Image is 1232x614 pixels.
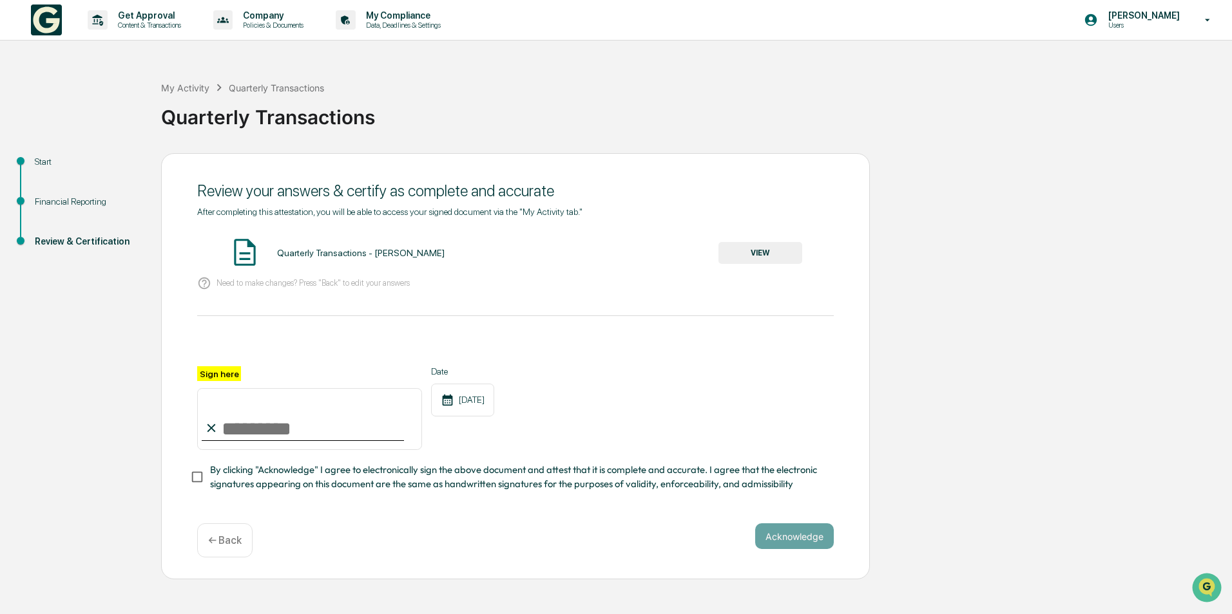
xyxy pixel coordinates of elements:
p: Users [1098,21,1186,30]
label: Date [431,366,494,377]
button: VIEW [718,242,802,264]
p: Get Approval [108,10,188,21]
iframe: Open customer support [1191,572,1226,606]
p: How can we help? [13,27,235,48]
img: logo [31,5,62,35]
span: After completing this attestation, you will be able to access your signed document via the "My Ac... [197,207,582,217]
span: Preclearance [26,162,83,175]
span: Attestations [106,162,160,175]
p: Data, Deadlines & Settings [356,21,447,30]
div: Financial Reporting [35,195,140,209]
div: We're available if you need us! [44,111,163,122]
button: Acknowledge [755,523,834,549]
p: Need to make changes? Press "Back" to edit your answers [217,278,410,288]
div: Quarterly Transactions [161,95,1226,129]
a: 🔎Data Lookup [8,181,86,205]
div: Quarterly Transactions [229,82,324,93]
img: 1746055101610-c473b297-6a78-478c-a979-82029cc54cd1 [13,98,36,122]
a: Powered byPylon [91,218,156,228]
label: Sign here [197,366,241,381]
div: Quarterly Transactions - [PERSON_NAME] [277,248,445,258]
p: ← Back [208,534,242,546]
div: 🗄️ [93,163,104,174]
div: Start [35,155,140,169]
span: Data Lookup [26,187,81,200]
p: Company [233,10,310,21]
div: [DATE] [431,384,494,416]
span: By clicking "Acknowledge" I agree to electronically sign the above document and attest that it is... [210,463,823,492]
div: 🖐️ [13,163,23,174]
a: 🖐️Preclearance [8,157,88,180]
img: Document Icon [229,236,261,268]
a: 🗄️Attestations [88,157,165,180]
div: 🔎 [13,188,23,198]
div: Review your answers & certify as complete and accurate [197,181,834,200]
p: My Compliance [356,10,447,21]
div: Review & Certification [35,235,140,248]
div: Start new chat [44,98,211,111]
p: Policies & Documents [233,21,310,30]
p: [PERSON_NAME] [1098,10,1186,21]
p: Content & Transactions [108,21,188,30]
span: Pylon [128,218,156,228]
div: My Activity [161,82,209,93]
button: Start new chat [219,102,235,118]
